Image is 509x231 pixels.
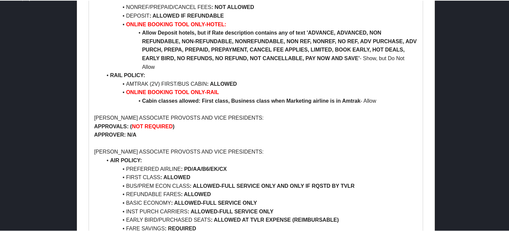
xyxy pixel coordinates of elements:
[94,131,136,137] strong: APPROVER: N/A
[102,189,417,198] li: REFUNDABLE FARES
[188,208,273,214] strong: : ALLOWED-FULL SERVICE ONLY
[132,123,173,129] strong: NOT REQUIRED
[94,123,132,129] strong: APPROVALS: (
[126,89,219,94] strong: ONLINE BOOKING TOOL ONLY-RAIL
[211,216,339,222] strong: : ALLOWED AT TVLR EXPENSE (REIMBURSABLE)
[102,2,417,11] li: NONREF/PREPAID/CANCEL FEES
[142,29,418,60] strong: Allow Deposit hotels, but if Rate description contains any of text 'ADVANCE, ADVANCED, NON REFUND...
[160,174,190,179] strong: : ALLOWED
[126,21,226,27] strong: ONLINE BOOKING TOOL ONLY-HOTEL:
[165,225,196,231] strong: : REQUIRED
[102,198,417,207] li: BASIC ECONOMY
[102,28,417,70] li: - Show, but Do Not Allow
[102,173,417,181] li: FIRST CLASS
[150,12,224,18] strong: : ALLOWED IF REFUNDABLE
[102,215,417,224] li: EARLY BIRD/PURCHASED SEATS
[102,79,417,88] li: AMTRAK (2V) FIRST/BUS CABIN
[190,182,355,188] strong: : ALLOWED-FULL SERVICE ONLY AND ONLY IF RQSTD BY TVLR
[102,164,417,173] li: PREFERRED AIRLINE
[181,166,227,171] strong: : PD/AA/B6/EK/CX
[110,157,142,163] strong: AIR POLICY:
[171,199,257,205] strong: : ALLOWED-FULL SERVICE ONLY
[102,96,417,105] li: - Allow
[173,123,175,129] strong: )
[110,72,145,77] strong: RAIL POLICY:
[181,191,211,196] strong: : ALLOWED
[211,4,254,9] strong: : NOT ALLOWED
[102,11,417,20] li: DEPOSIT
[102,181,417,190] li: BUS/PREM ECON CLASS
[102,207,417,215] li: INST PURCH CARRIERS
[142,97,360,103] strong: Cabin classes allowed: First class, Business class when Marketing airline is in Amtrak
[207,80,237,86] strong: : ALLOWED
[94,113,417,122] p: [PERSON_NAME] ASSOCIATE PROVOSTS AND VICE PRESIDENTS:
[94,147,417,156] p: [PERSON_NAME] ASSOCIATE PROVOSTS AND VICE PRESIDENTS:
